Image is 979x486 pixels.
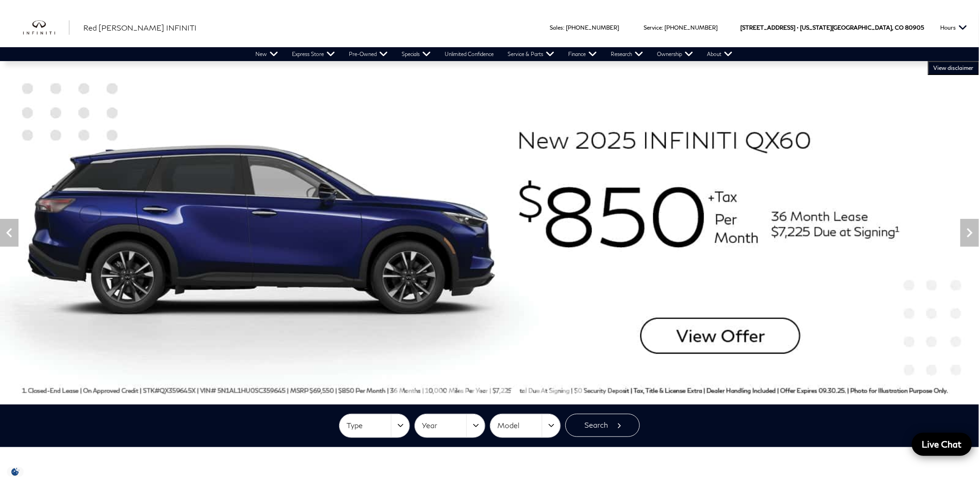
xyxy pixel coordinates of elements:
button: Model [490,414,560,437]
section: Click to Open Cookie Consent Modal [5,467,26,477]
span: [US_STATE][GEOGRAPHIC_DATA], [800,8,894,47]
a: Unlimited Confidence [438,47,501,61]
span: Type [347,418,391,433]
a: Service & Parts [501,47,562,61]
span: Service [644,24,662,31]
span: 80905 [905,8,924,47]
span: Go to slide 3 [420,387,429,397]
button: Open the hours dropdown [936,8,972,47]
span: Go to slide 9 [498,387,507,397]
nav: Main Navigation [249,47,740,61]
span: Go to slide 2 [407,387,416,397]
span: CO [895,8,904,47]
a: Live Chat [912,433,972,456]
span: [STREET_ADDRESS] • [741,8,799,47]
button: Year [415,414,485,437]
a: infiniti [23,20,69,35]
span: Go to slide 5 [446,387,455,397]
span: Red [PERSON_NAME] INFINITI [83,23,197,32]
span: Go to slide 14 [563,387,572,397]
span: Go to slide 1 [394,387,403,397]
span: Model [497,418,542,433]
button: Type [340,414,409,437]
span: Go to slide 11 [524,387,533,397]
a: Express Store [285,47,342,61]
span: Go to slide 4 [433,387,442,397]
span: : [662,24,663,31]
a: Red [PERSON_NAME] INFINITI [83,22,197,33]
a: Research [604,47,651,61]
a: Pre-Owned [342,47,395,61]
span: : [563,24,564,31]
img: INFINITI [23,20,69,35]
span: VIEW DISCLAIMER [934,64,974,72]
span: Go to slide 15 [576,387,585,397]
a: Specials [395,47,438,61]
a: [PHONE_NUMBER] [566,24,619,31]
a: [PHONE_NUMBER] [664,24,718,31]
span: Go to slide 8 [485,387,494,397]
div: Next [960,219,979,247]
a: Finance [562,47,604,61]
a: Ownership [651,47,700,61]
button: Search [565,414,640,437]
span: Live Chat [917,438,967,450]
img: Opt-Out Icon [5,467,26,477]
a: [STREET_ADDRESS] • [US_STATE][GEOGRAPHIC_DATA], CO 80905 [741,24,924,31]
a: About [700,47,740,61]
a: New [249,47,285,61]
span: Sales [550,24,563,31]
span: Year [422,418,466,433]
span: Go to slide 7 [472,387,481,397]
span: Go to slide 12 [537,387,546,397]
span: Go to slide 10 [511,387,520,397]
span: Go to slide 6 [459,387,468,397]
span: Go to slide 13 [550,387,559,397]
